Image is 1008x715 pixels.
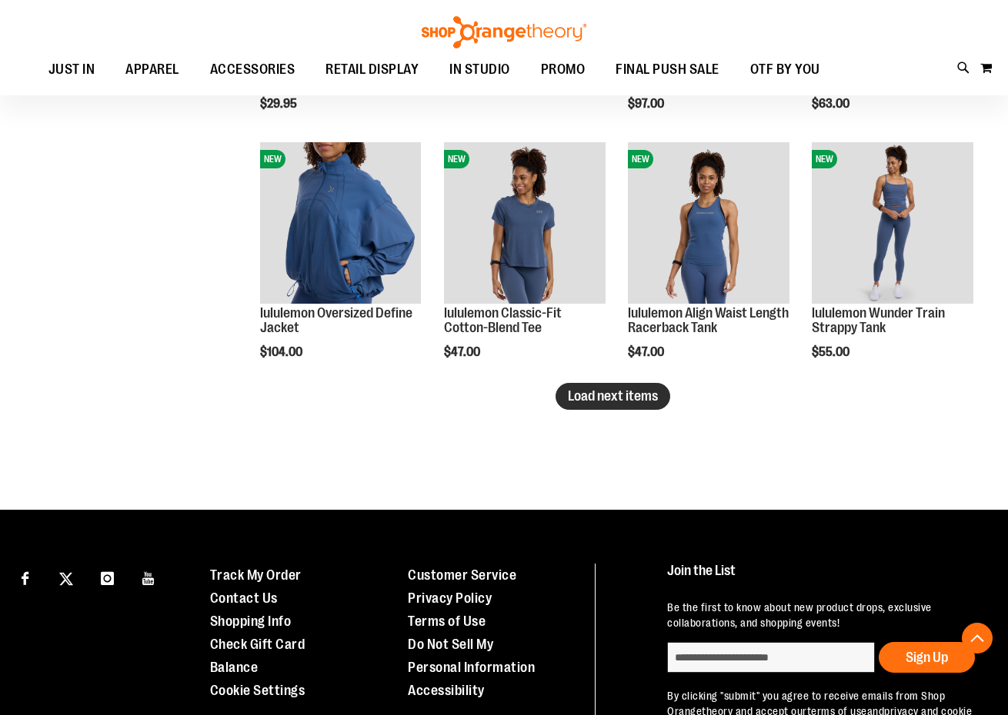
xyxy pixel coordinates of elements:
p: Be the first to know about new product drops, exclusive collaborations, and shopping events! [667,600,980,630]
a: Terms of Use [408,614,486,629]
button: Sign Up [879,642,975,673]
a: lululemon Oversized Define JacketNEW [260,142,422,306]
a: Customer Service [408,567,516,583]
a: ACCESSORIES [195,52,311,88]
img: Shop Orangetheory [419,16,589,48]
a: Check Gift Card Balance [210,637,305,675]
a: Cookie Settings [210,683,305,698]
a: FINAL PUSH SALE [600,52,735,88]
span: $63.00 [812,97,852,111]
a: JUST IN [33,52,111,87]
span: $97.00 [628,97,666,111]
span: Sign Up [906,650,948,665]
span: $29.95 [260,97,299,111]
a: lululemon Oversized Define Jacket [260,305,412,336]
span: APPAREL [125,52,179,87]
div: product [252,135,429,398]
a: Visit our Instagram page [94,564,121,590]
span: JUST IN [48,52,95,87]
img: lululemon Wunder Train Strappy Tank [812,142,973,304]
a: PROMO [526,52,601,88]
a: lululemon Classic-Fit Cotton-Blend Tee [444,305,562,336]
a: lululemon Align Waist Length Racerback TankNEW [628,142,789,306]
a: Visit our Youtube page [135,564,162,590]
div: product [804,135,981,398]
span: OTF BY YOU [750,52,820,87]
span: IN STUDIO [449,52,510,87]
span: PROMO [541,52,586,87]
button: Load next items [556,383,670,410]
span: ACCESSORIES [210,52,295,87]
img: lululemon Align Waist Length Racerback Tank [628,142,789,304]
a: lululemon Classic-Fit Cotton-Blend TeeNEW [444,142,606,306]
div: product [436,135,613,398]
a: lululemon Align Waist Length Racerback Tank [628,305,789,336]
img: lululemon Oversized Define Jacket [260,142,422,304]
span: $47.00 [444,345,482,359]
div: product [620,135,797,398]
a: Track My Order [210,567,302,583]
a: Accessibility [408,683,485,698]
a: APPAREL [110,52,195,88]
a: Do Not Sell My Personal Information [408,637,535,675]
span: $55.00 [812,345,852,359]
span: Load next items [568,388,658,404]
span: FINAL PUSH SALE [616,52,719,87]
a: lululemon Wunder Train Strappy TankNEW [812,142,973,306]
a: Privacy Policy [408,590,492,606]
span: $47.00 [628,345,666,359]
span: RETAIL DISPLAY [325,52,419,87]
a: RETAIL DISPLAY [310,52,434,88]
a: Contact Us [210,590,278,606]
img: lululemon Classic-Fit Cotton-Blend Tee [444,142,606,304]
button: Back To Top [962,623,993,653]
a: lululemon Wunder Train Strappy Tank [812,305,945,336]
a: Shopping Info [210,614,292,629]
img: Twitter [59,572,73,586]
input: enter email [667,642,875,673]
span: NEW [444,150,469,168]
span: NEW [812,150,837,168]
a: IN STUDIO [434,52,526,88]
a: Visit our Facebook page [12,564,38,590]
span: $104.00 [260,345,305,359]
h4: Join the List [667,564,980,592]
a: Visit our X page [53,564,80,590]
span: NEW [260,150,285,168]
a: OTF BY YOU [735,52,836,88]
span: NEW [628,150,653,168]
